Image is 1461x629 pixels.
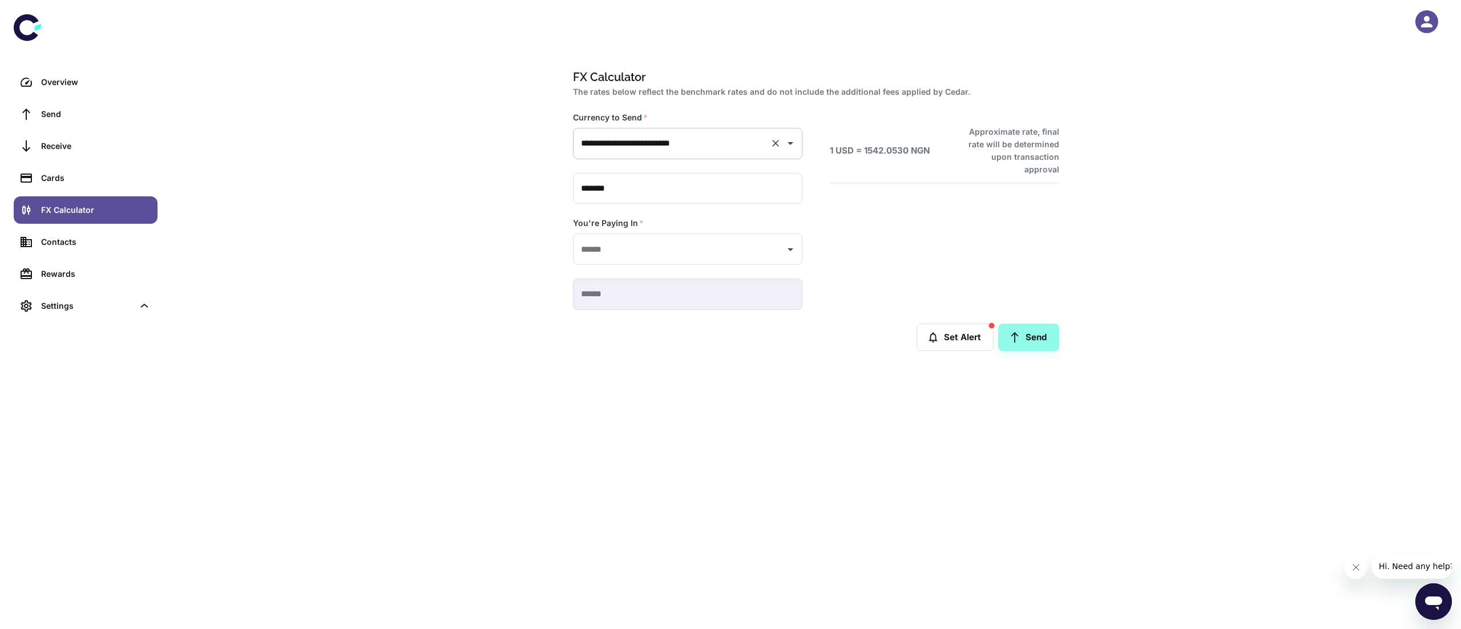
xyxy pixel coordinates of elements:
[41,300,134,312] div: Settings
[830,144,930,158] h6: 1 USD = 1542.0530 NGN
[14,100,158,128] a: Send
[1372,554,1452,579] iframe: Message from company
[41,204,151,216] div: FX Calculator
[14,68,158,96] a: Overview
[768,135,784,151] button: Clear
[7,8,82,17] span: Hi. Need any help?
[41,236,151,248] div: Contacts
[782,241,798,257] button: Open
[41,108,151,120] div: Send
[41,140,151,152] div: Receive
[14,132,158,160] a: Receive
[1345,556,1367,579] iframe: Close message
[956,126,1059,176] h6: Approximate rate, final rate will be determined upon transaction approval
[573,68,1055,86] h1: FX Calculator
[14,292,158,320] div: Settings
[573,217,644,229] label: You're Paying In
[917,324,994,351] button: Set Alert
[41,76,151,88] div: Overview
[782,135,798,151] button: Open
[14,196,158,224] a: FX Calculator
[14,164,158,192] a: Cards
[14,260,158,288] a: Rewards
[573,112,648,123] label: Currency to Send
[41,268,151,280] div: Rewards
[1415,583,1452,620] iframe: Button to launch messaging window
[41,172,151,184] div: Cards
[14,228,158,256] a: Contacts
[998,324,1059,351] a: Send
